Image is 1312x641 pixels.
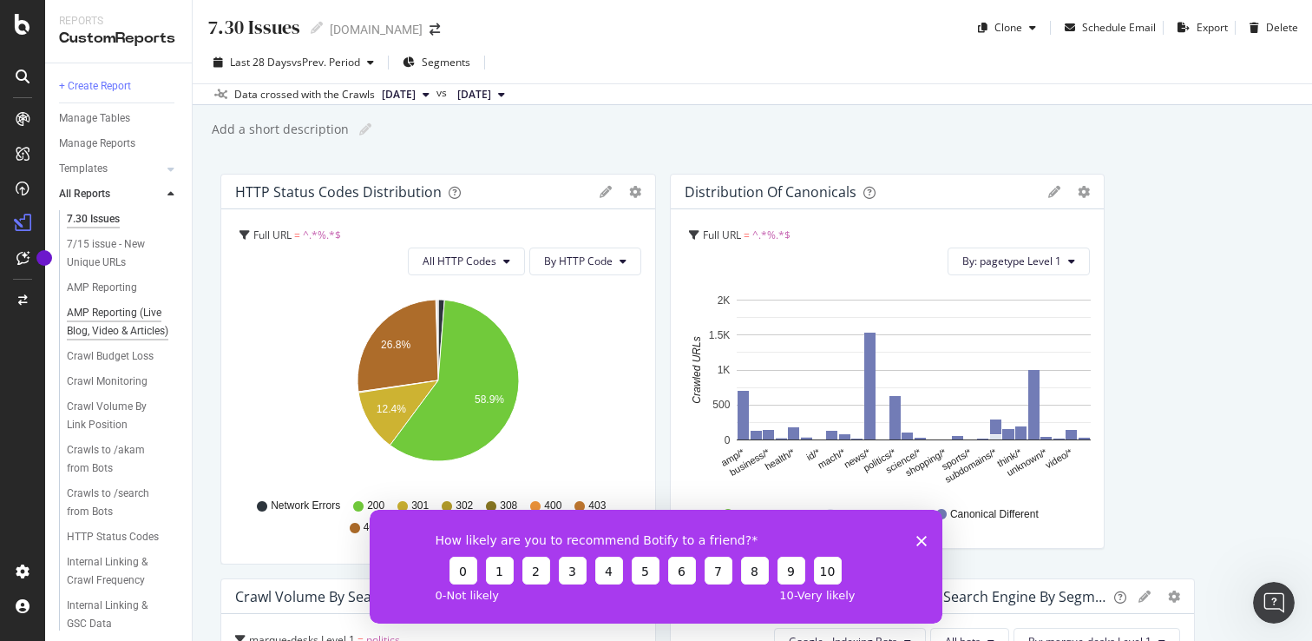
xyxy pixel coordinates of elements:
[450,84,512,105] button: [DATE]
[475,393,504,406] text: 58.9%
[59,109,130,128] div: Manage Tables
[234,87,375,102] div: Data crossed with the Crawls
[529,248,641,275] button: By HTTP Code
[67,528,180,546] a: HTTP Status Codes
[629,186,641,198] div: gear
[67,235,180,272] a: 7/15 issue - New Unique URLs
[210,121,349,138] div: Add a short description
[816,446,847,471] text: mach/*
[500,499,517,513] span: 308
[67,210,120,228] div: 7.30 Issues
[235,183,442,201] div: HTTP Status Codes Distribution
[744,228,750,242] span: =
[396,49,477,76] button: Segments
[67,373,148,391] div: Crawl Monitoring
[235,588,441,605] div: Crawl Volume By Search Engine
[670,174,1105,565] div: Distribution of CanonicalsgeargearFull URL = ^.*%.*$By: pagetype Level 1A chart.Canonical EqualCa...
[703,228,741,242] span: Full URL
[423,254,496,268] span: All HTTP Codes
[67,553,180,590] a: Internal Linking & Crawl Frequency
[230,55,292,69] span: Last 28 Days
[861,446,897,473] text: politics/*
[235,289,641,491] svg: A chart.
[67,485,167,521] div: Crawls to /search from Bots
[59,14,178,29] div: Reports
[1197,20,1228,35] div: Export
[253,228,292,242] span: Full URL
[903,446,948,479] text: shopping/*
[1168,591,1180,603] div: gear
[67,441,180,478] a: Crawls to /akam from Bots
[994,20,1022,35] div: Clone
[971,14,1043,42] button: Clone
[994,446,1023,469] text: think/*
[367,499,384,513] span: 200
[382,87,416,102] span: 2025 Sep. 28th
[1043,446,1074,471] text: video/*
[59,77,131,96] div: + Create Report
[1253,582,1295,624] iframe: Intercom live chat
[411,499,429,513] span: 301
[763,446,797,472] text: health/*
[456,499,473,513] span: 302
[685,183,856,201] div: Distribution of Canonicals
[370,510,942,624] iframe: Survey from Botify
[67,210,180,228] a: 7.30 Issues
[375,84,436,105] button: [DATE]
[690,336,702,403] text: Crawled URLs
[67,373,180,391] a: Crawl Monitoring
[311,22,323,34] i: Edit report name
[948,248,1090,275] button: By: pagetype Level 1
[59,109,180,128] a: Manage Tables
[292,55,360,69] span: vs Prev. Period
[962,254,1061,268] span: By: pagetype Level 1
[294,228,300,242] span: =
[1266,20,1298,35] div: Delete
[67,553,168,590] div: Internal Linking & Crawl Frequency
[67,235,167,272] div: 7/15 issue - New Unique URLs
[67,347,154,366] div: Crawl Budget Loss
[59,160,108,178] div: Templates
[950,507,1039,522] span: Canonical Different
[883,446,922,475] text: science/*
[1243,14,1298,42] button: Delete
[1082,20,1156,35] div: Schedule Email
[430,23,440,36] div: arrow-right-arrow-left
[377,403,406,415] text: 12.4%
[271,499,340,513] span: Network Errors
[1078,186,1090,198] div: gear
[457,87,491,102] span: 2025 Aug. 31st
[67,597,167,633] div: Internal Linking & GSC Data
[67,279,137,297] div: AMP Reporting
[59,185,110,203] div: All Reports
[708,329,730,341] text: 1.5K
[544,254,613,268] span: By HTTP Code
[67,304,180,340] a: AMP Reporting (Live Blog, Video & Articles)
[685,289,1091,491] div: A chart.
[59,135,180,153] a: Manage Reports
[207,49,381,76] button: Last 28 DaysvsPrev. Period
[67,398,180,434] a: Crawl Volume By Link Position
[67,485,180,521] a: Crawls to /search from Bots
[67,528,159,546] div: HTTP Status Codes
[59,135,135,153] div: Manage Reports
[359,123,371,135] i: Edit report name
[717,364,730,376] text: 1K
[67,441,166,478] div: Crawls to /akam from Bots
[436,85,450,101] span: vs
[942,446,998,485] text: subdomains/*
[544,499,561,513] span: 400
[364,520,381,535] span: 404
[588,499,606,513] span: 403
